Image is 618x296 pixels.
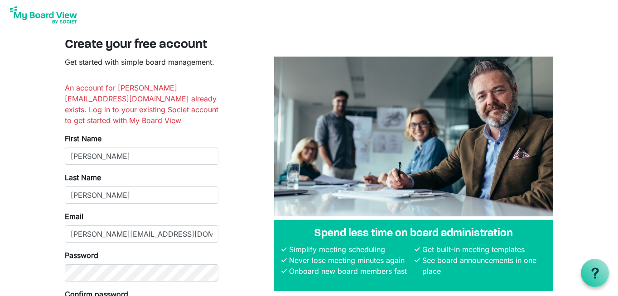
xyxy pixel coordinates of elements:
img: My Board View Logo [7,4,80,26]
label: Last Name [65,172,101,183]
h3: Create your free account [65,38,553,53]
img: A photograph of board members sitting at a table [274,57,553,216]
label: Email [65,211,83,222]
li: Never lose meeting minutes again [287,255,413,266]
h4: Spend less time on board administration [281,227,546,240]
label: First Name [65,133,101,144]
li: Simplify meeting scheduling [287,244,413,255]
li: See board announcements in one place [420,255,546,277]
span: Get started with simple board management. [65,57,214,67]
li: An account for [PERSON_NAME][EMAIL_ADDRESS][DOMAIN_NAME] already exists. Log in to your existing ... [65,82,218,126]
label: Password [65,250,98,261]
li: Get built-in meeting templates [420,244,546,255]
li: Onboard new board members fast [287,266,413,277]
